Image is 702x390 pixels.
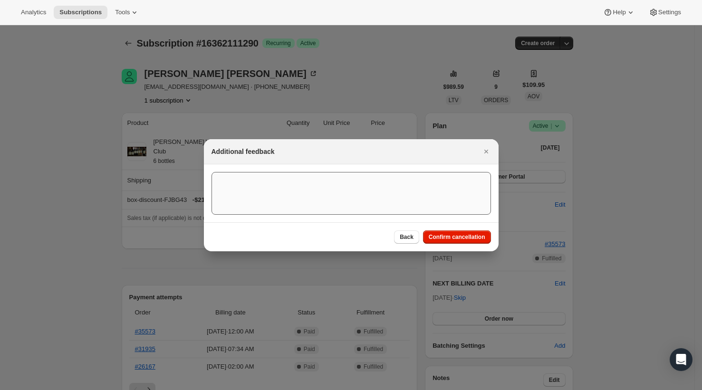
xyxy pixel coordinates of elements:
button: Tools [109,6,145,19]
button: Subscriptions [54,6,107,19]
span: Analytics [21,9,46,16]
button: Back [394,230,419,244]
button: Help [597,6,641,19]
button: Settings [643,6,687,19]
h2: Additional feedback [212,147,275,156]
div: Open Intercom Messenger [670,348,692,371]
span: Help [613,9,625,16]
span: Subscriptions [59,9,102,16]
button: Close [480,145,493,158]
button: Analytics [15,6,52,19]
span: Back [400,233,414,241]
span: Settings [658,9,681,16]
span: Tools [115,9,130,16]
button: Confirm cancellation [423,230,491,244]
span: Confirm cancellation [429,233,485,241]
